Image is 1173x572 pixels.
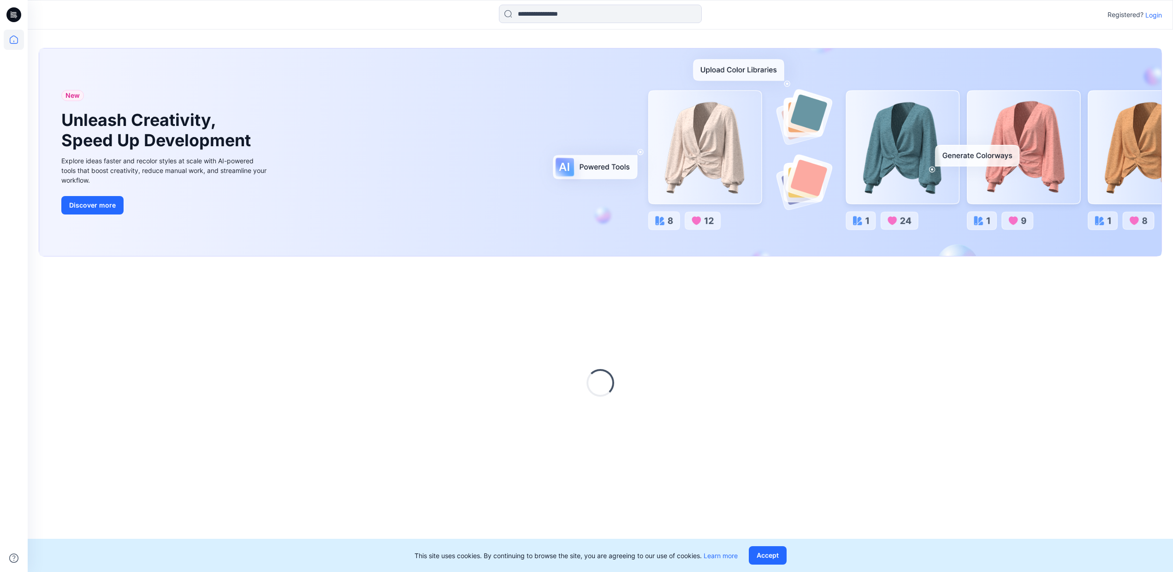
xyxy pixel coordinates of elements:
[415,551,738,560] p: This site uses cookies. By continuing to browse the site, you are agreeing to our use of cookies.
[749,546,787,565] button: Accept
[61,196,124,214] button: Discover more
[704,552,738,560] a: Learn more
[1108,9,1143,20] p: Registered?
[61,196,269,214] a: Discover more
[65,90,80,101] span: New
[61,156,269,185] div: Explore ideas faster and recolor styles at scale with AI-powered tools that boost creativity, red...
[61,110,255,150] h1: Unleash Creativity, Speed Up Development
[1145,10,1162,20] p: Login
